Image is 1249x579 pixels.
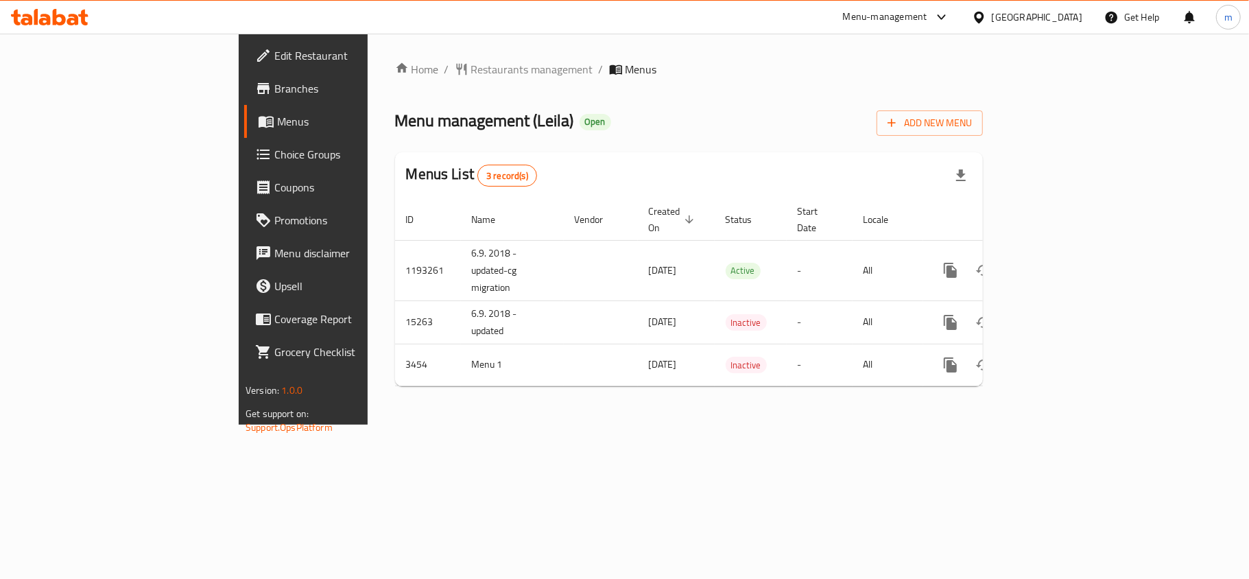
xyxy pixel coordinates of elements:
[580,116,611,128] span: Open
[471,61,593,78] span: Restaurants management
[787,240,853,300] td: -
[626,61,657,78] span: Menus
[477,165,537,187] div: Total records count
[274,146,436,163] span: Choice Groups
[472,211,514,228] span: Name
[787,344,853,386] td: -
[395,105,574,136] span: Menu management ( Leila )
[944,159,977,192] div: Export file
[244,237,447,270] a: Menu disclaimer
[395,61,983,78] nav: breadcrumb
[923,199,1077,241] th: Actions
[478,169,536,182] span: 3 record(s)
[244,138,447,171] a: Choice Groups
[853,240,923,300] td: All
[244,171,447,204] a: Coupons
[244,72,447,105] a: Branches
[244,335,447,368] a: Grocery Checklist
[274,278,436,294] span: Upsell
[274,47,436,64] span: Edit Restaurant
[575,211,621,228] span: Vendor
[246,381,279,399] span: Version:
[649,355,677,373] span: [DATE]
[244,204,447,237] a: Promotions
[864,211,907,228] span: Locale
[244,270,447,303] a: Upsell
[274,179,436,196] span: Coupons
[246,405,309,423] span: Get support on:
[967,254,1000,287] button: Change Status
[853,344,923,386] td: All
[244,105,447,138] a: Menus
[580,114,611,130] div: Open
[843,9,927,25] div: Menu-management
[877,110,983,136] button: Add New Menu
[934,306,967,339] button: more
[649,261,677,279] span: [DATE]
[274,311,436,327] span: Coverage Report
[274,344,436,360] span: Grocery Checklist
[455,61,593,78] a: Restaurants management
[274,80,436,97] span: Branches
[274,212,436,228] span: Promotions
[281,381,302,399] span: 1.0.0
[406,211,432,228] span: ID
[649,203,698,236] span: Created On
[395,199,1077,386] table: enhanced table
[246,418,333,436] a: Support.OpsPlatform
[726,211,770,228] span: Status
[726,263,761,279] div: Active
[888,115,972,132] span: Add New Menu
[798,203,836,236] span: Start Date
[853,300,923,344] td: All
[461,344,564,386] td: Menu 1
[274,245,436,261] span: Menu disclaimer
[461,240,564,300] td: 6.9. 2018 - updated-cg migration
[649,313,677,331] span: [DATE]
[934,254,967,287] button: more
[992,10,1082,25] div: [GEOGRAPHIC_DATA]
[726,314,767,331] div: Inactive
[406,164,537,187] h2: Menus List
[599,61,604,78] li: /
[461,300,564,344] td: 6.9. 2018 - updated
[787,300,853,344] td: -
[244,39,447,72] a: Edit Restaurant
[934,348,967,381] button: more
[244,303,447,335] a: Coverage Report
[277,113,436,130] span: Menus
[726,357,767,373] span: Inactive
[1224,10,1233,25] span: m
[726,315,767,331] span: Inactive
[726,263,761,279] span: Active
[967,348,1000,381] button: Change Status
[967,306,1000,339] button: Change Status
